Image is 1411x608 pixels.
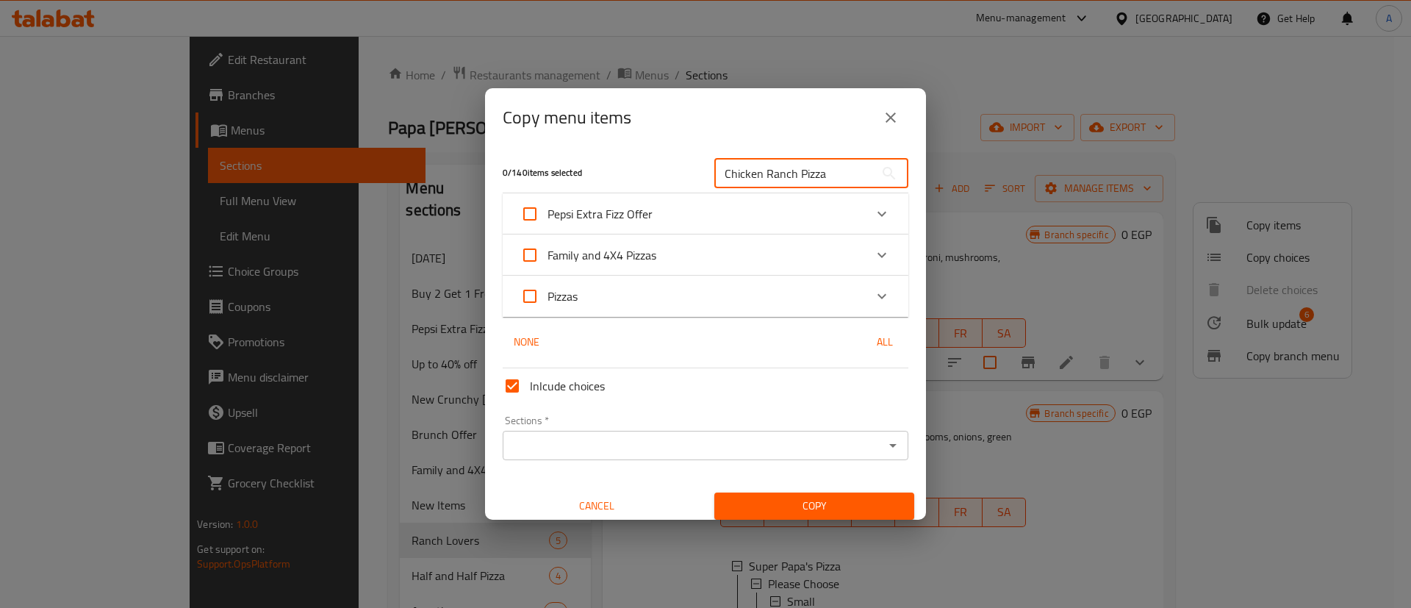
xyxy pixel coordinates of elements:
[714,159,875,188] input: Search in items
[503,497,691,515] span: Cancel
[726,497,902,515] span: Copy
[503,235,908,276] div: Expand
[547,244,656,266] span: Family and 4X4 Pizzas
[512,237,656,273] label: Acknowledge
[497,493,697,520] button: Cancel
[512,196,653,232] label: Acknowledge
[714,493,914,520] button: Copy
[867,333,902,351] span: All
[503,329,550,356] button: None
[503,167,697,179] h5: 0 / 140 items selected
[512,279,578,314] label: Acknowledge
[530,377,605,395] span: Inlcude choices
[503,276,908,317] div: Expand
[507,435,880,456] input: Select section
[503,193,908,235] div: Expand
[883,435,903,456] button: Open
[509,333,544,351] span: None
[503,106,631,129] h2: Copy menu items
[547,203,653,225] span: Pepsi Extra Fizz Offer
[547,285,578,307] span: Pizzas
[861,329,908,356] button: All
[873,100,908,135] button: close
